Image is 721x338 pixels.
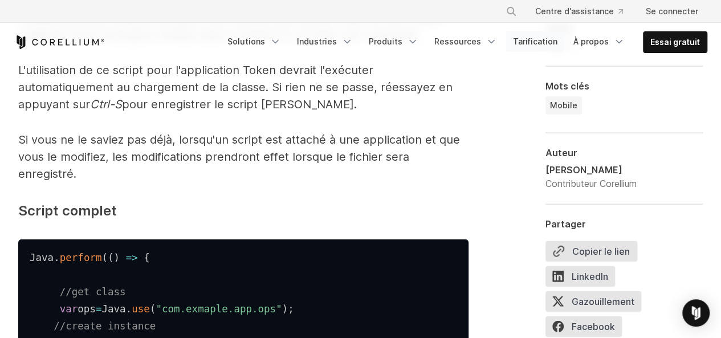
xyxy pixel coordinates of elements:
a: [PERSON_NAME] Contributeur Corellium [545,163,703,190]
span: "com.exmaple.app.ops" [156,303,282,315]
font: Script complet [18,202,117,219]
font: L'utilisation de ce script pour l'application Token devrait l'exécuter automatiquement au chargem... [18,63,453,111]
font: Essai gratuit [650,37,700,47]
div: Menu de navigation [221,31,707,53]
span: //get class [60,286,126,298]
font: Si vous ne le saviez pas déjà, lorsqu'un script est attaché à une application et que vous le modi... [18,133,460,181]
font: Auteur [545,147,577,158]
span: = [96,303,102,315]
font: Tarification [513,36,557,46]
button: Copier le lien [545,241,637,262]
span: use [132,303,150,315]
font: [PERSON_NAME] [545,164,622,176]
font: Facebook [572,321,615,332]
a: Gazouillement [545,291,648,316]
span: => [126,252,138,263]
font: Mots clés [545,80,589,92]
span: { [144,252,150,263]
span: ( [150,303,156,315]
font: Ctrl-S [90,97,122,111]
span: . [54,252,60,263]
font: LinkedIn [572,271,608,282]
font: Solutions [227,36,265,46]
span: //create instance [54,320,156,332]
font: pour enregistrer le script [PERSON_NAME]. [122,97,357,111]
a: Mobile [545,96,582,115]
font: Centre d'assistance [535,6,614,16]
span: ) [114,252,120,263]
button: Recherche [501,1,522,22]
font: À propos [573,36,609,46]
div: Ouvrir Intercom Messenger [682,299,710,327]
font: Produits [369,36,402,46]
font: Ressources [434,36,481,46]
font: Mobile [550,100,577,110]
a: LinkedIn [545,266,622,291]
span: . [126,303,132,315]
span: ( [108,252,114,263]
a: Corellium Accueil [14,35,105,49]
span: perform [60,252,102,263]
font: Contributeur Corellium [545,178,637,189]
div: Menu de navigation [492,1,707,22]
span: ; [288,303,294,315]
span: var [60,303,78,315]
span: ) [282,303,288,315]
font: Industries [297,36,337,46]
span: ( [101,252,108,263]
font: Partager [545,218,586,230]
font: Gazouillement [572,296,634,307]
font: Se connecter [646,6,698,16]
